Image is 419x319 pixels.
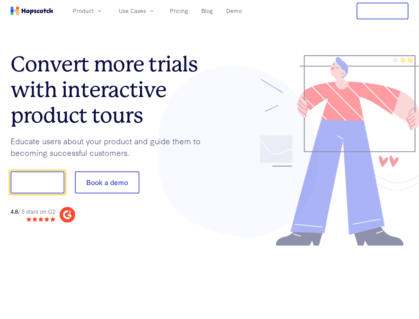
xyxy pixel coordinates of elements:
[357,3,408,19] button: Free Trial
[224,5,244,16] a: Demo
[69,5,107,16] button: Product
[11,207,18,215] strong: 4.8
[73,7,94,15] span: Product
[11,7,53,15] a: Home
[75,171,139,193] button: Book a demo
[119,7,146,15] span: Use Cases
[199,5,216,16] a: Blog
[11,207,55,216] div: / 5 stars on G2
[11,52,210,128] h1: Convert more trials with interactive product tours
[115,5,159,16] button: Use Cases
[167,5,191,16] a: Pricing
[11,135,210,158] p: Educate users about your product and guide them to becoming successful customers.
[11,171,64,193] button: Show me!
